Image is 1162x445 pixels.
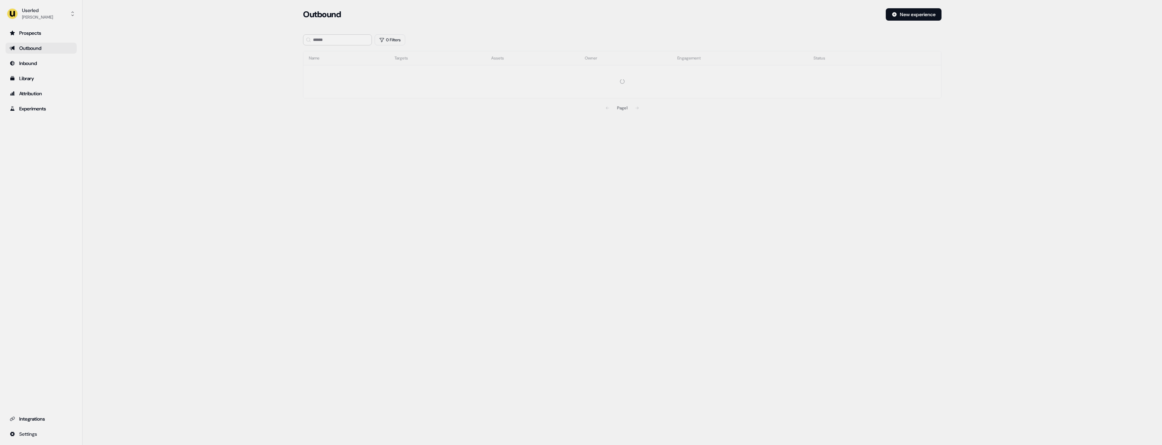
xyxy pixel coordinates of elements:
button: 0 Filters [375,34,405,45]
a: Go to integrations [6,428,77,439]
div: Prospects [10,30,73,36]
a: Go to outbound experience [6,43,77,54]
a: Go to integrations [6,413,77,424]
button: New experience [886,8,942,21]
div: Library [10,75,73,82]
div: Integrations [10,415,73,422]
a: Go to templates [6,73,77,84]
div: Inbound [10,60,73,67]
a: Go to prospects [6,28,77,39]
div: Userled [22,7,53,14]
div: Experiments [10,105,73,112]
div: [PERSON_NAME] [22,14,53,21]
div: Attribution [10,90,73,97]
div: Settings [10,431,73,437]
a: Go to experiments [6,103,77,114]
button: Userled[PERSON_NAME] [6,6,77,22]
h3: Outbound [303,9,341,20]
a: Go to Inbound [6,58,77,69]
div: Outbound [10,45,73,52]
a: Go to attribution [6,88,77,99]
